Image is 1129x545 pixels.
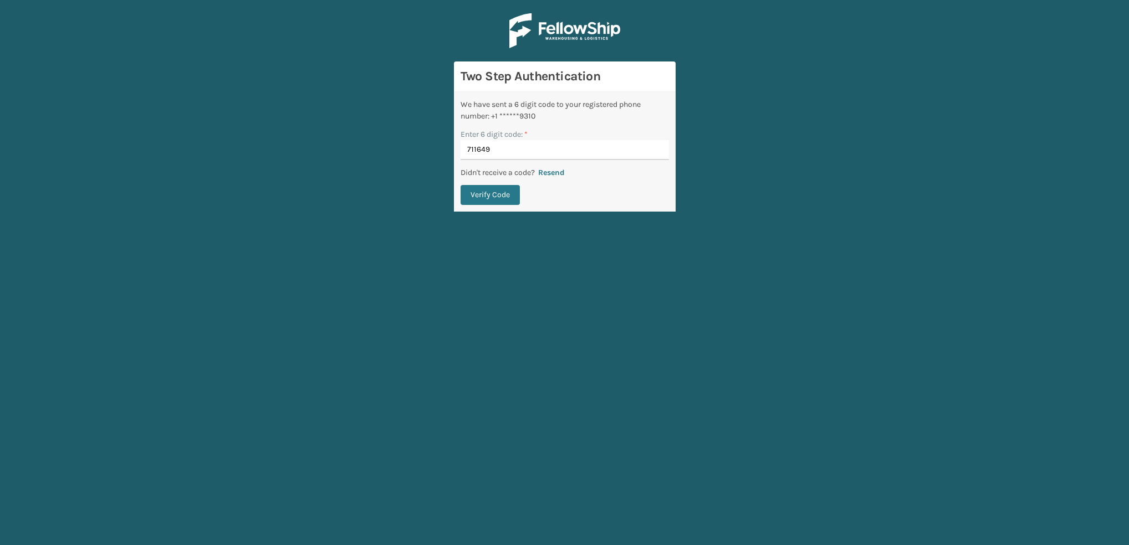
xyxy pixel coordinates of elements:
[461,128,528,140] label: Enter 6 digit code:
[509,13,620,48] img: Logo
[461,167,535,178] p: Didn't receive a code?
[461,68,669,85] h3: Two Step Authentication
[461,185,520,205] button: Verify Code
[461,99,669,122] div: We have sent a 6 digit code to your registered phone number: +1 ******9310
[535,168,568,178] button: Resend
